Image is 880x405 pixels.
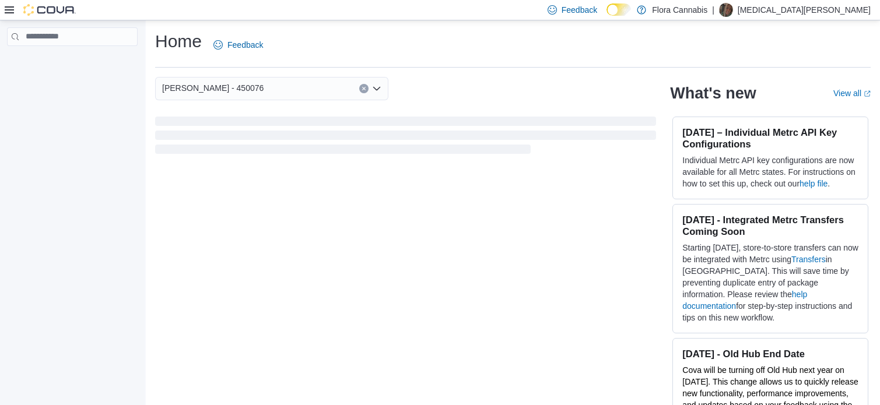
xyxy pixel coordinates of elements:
h1: Home [155,30,202,53]
span: Feedback [227,39,263,51]
input: Dark Mode [606,3,631,16]
h3: [DATE] - Old Hub End Date [682,348,858,360]
nav: Complex example [7,48,138,76]
a: help file [800,179,828,188]
div: Nikita Coles [719,3,733,17]
p: Starting [DATE], store-to-store transfers can now be integrated with Metrc using in [GEOGRAPHIC_D... [682,242,858,323]
p: | [712,3,714,17]
p: Flora Cannabis [652,3,707,17]
button: Clear input [359,84,369,93]
a: help documentation [682,290,807,311]
img: Cova [23,4,76,16]
span: [PERSON_NAME] - 450076 [162,81,264,95]
span: Loading [155,119,656,156]
a: Feedback [209,33,268,57]
a: Transfers [791,255,826,264]
h3: [DATE] - Integrated Metrc Transfers Coming Soon [682,214,858,237]
h3: [DATE] – Individual Metrc API Key Configurations [682,126,858,150]
h2: What's new [670,84,756,103]
span: Feedback [562,4,597,16]
p: Individual Metrc API key configurations are now available for all Metrc states. For instructions ... [682,154,858,189]
button: Open list of options [372,84,381,93]
svg: External link [864,90,871,97]
p: [MEDICAL_DATA][PERSON_NAME] [738,3,871,17]
a: View allExternal link [833,89,871,98]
